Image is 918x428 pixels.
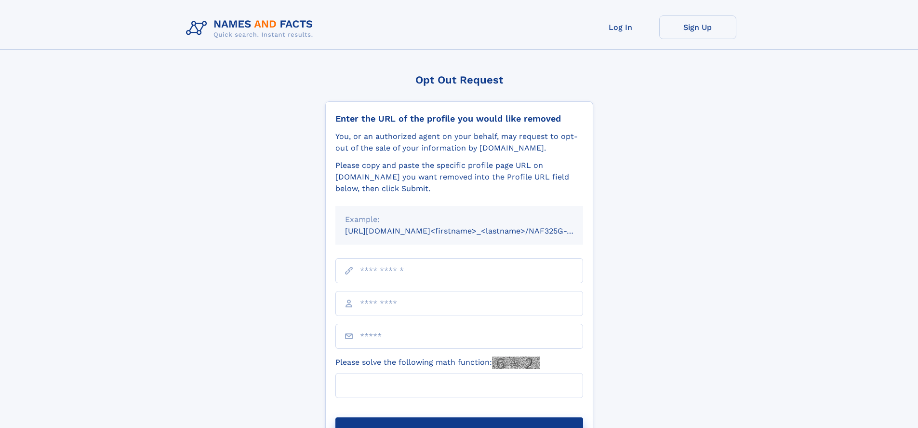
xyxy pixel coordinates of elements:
[345,226,601,235] small: [URL][DOMAIN_NAME]<firstname>_<lastname>/NAF325G-xxxxxxxx
[325,74,593,86] div: Opt Out Request
[335,160,583,194] div: Please copy and paste the specific profile page URL on [DOMAIN_NAME] you want removed into the Pr...
[345,214,573,225] div: Example:
[335,357,540,369] label: Please solve the following math function:
[335,113,583,124] div: Enter the URL of the profile you would like removed
[659,15,736,39] a: Sign Up
[582,15,659,39] a: Log In
[335,131,583,154] div: You, or an authorized agent on your behalf, may request to opt-out of the sale of your informatio...
[182,15,321,41] img: Logo Names and Facts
